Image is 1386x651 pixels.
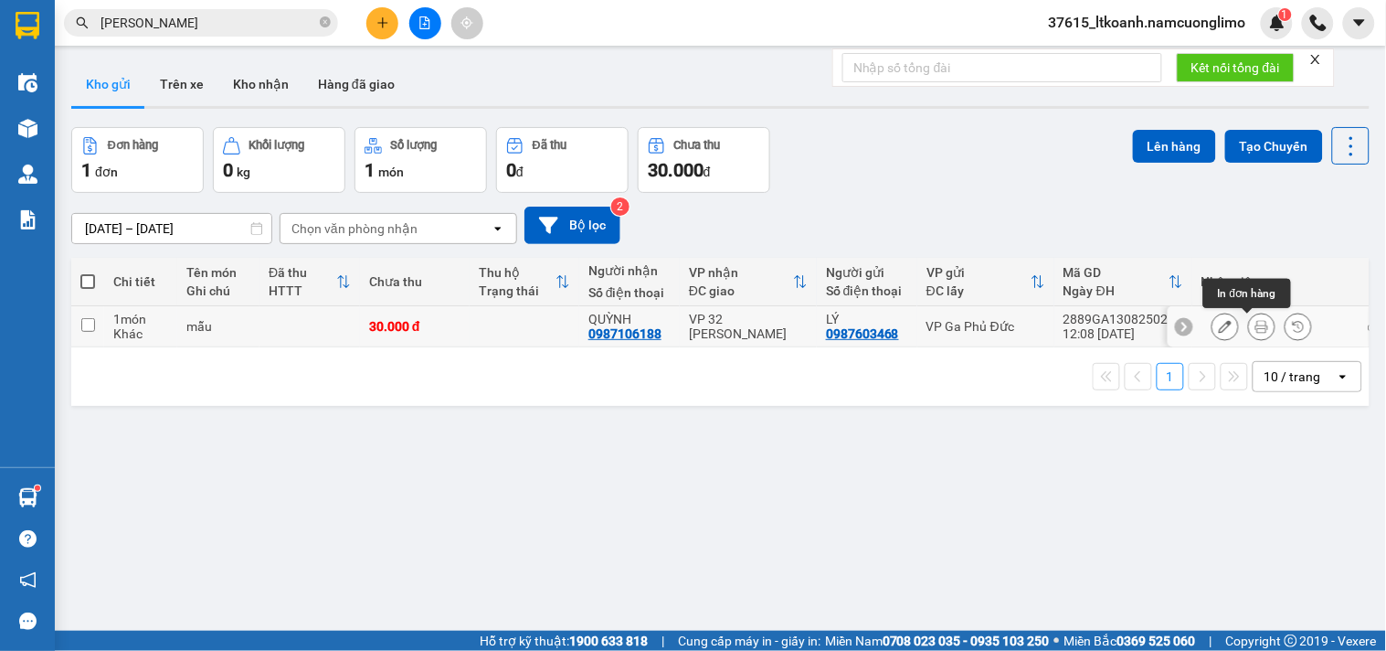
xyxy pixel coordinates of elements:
div: Sửa đơn hàng [1211,313,1239,340]
button: Hàng đã giao [303,62,409,106]
li: Hotline: 1900400028 [171,100,764,123]
button: Kho nhận [218,62,303,106]
span: | [1210,631,1212,651]
input: Nhập số tổng đài [842,53,1162,82]
div: Số lượng [391,139,438,152]
img: icon-new-feature [1269,15,1285,31]
div: Người nhận [588,263,671,278]
span: kg [237,165,250,179]
sup: 1 [1279,8,1292,21]
button: 1 [1157,363,1184,390]
div: Chưa thu [369,274,460,289]
div: Ghi chú [186,283,250,298]
div: LÝ [826,312,908,326]
span: Miền Bắc [1064,631,1196,651]
span: notification [19,571,37,589]
svg: open [491,221,505,236]
div: 10 / trang [1264,368,1321,386]
button: Kết nối tổng đài [1177,53,1295,82]
img: warehouse-icon [18,73,37,92]
div: Nhân viên [1201,274,1375,289]
sup: 2 [611,197,630,216]
span: 1 [1282,8,1288,21]
img: logo-vxr [16,12,39,39]
div: 30.000 đ [369,319,460,334]
strong: 1900 633 818 [569,634,648,648]
span: message [19,613,37,630]
li: Số nhà [STREET_ADDRESS][PERSON_NAME] [171,77,764,100]
img: warehouse-icon [18,488,37,507]
sup: 1 [35,486,40,491]
div: Khác [113,326,168,341]
span: đơn [95,165,118,179]
span: đ [704,165,711,179]
span: 0 [506,159,516,181]
div: 12:08 [DATE] [1063,326,1183,341]
div: Trạng thái [479,283,555,298]
svg: open [1336,369,1350,384]
span: close-circle [320,15,331,32]
span: 0 [223,159,233,181]
div: 1 món [113,312,168,326]
span: 30.000 [648,159,704,181]
div: Số điện thoại [588,285,671,300]
div: Đã thu [269,265,336,280]
div: ĐC giao [689,283,793,298]
input: Select a date range. [72,214,271,243]
div: Thu hộ [479,265,555,280]
div: Chọn văn phòng nhận [291,219,418,238]
button: Khối lượng0kg [213,127,345,193]
div: ĐC lấy [926,283,1031,298]
div: 2889GA1308250230 [1063,312,1183,326]
span: 37615_ltkoanh.namcuonglimo [1034,11,1261,34]
span: Kết nối tổng đài [1191,58,1280,78]
div: Khối lượng [249,139,305,152]
div: In đơn hàng [1203,279,1291,308]
img: solution-icon [18,210,37,229]
div: Chi tiết [113,274,168,289]
div: Ngày ĐH [1063,283,1169,298]
th: Toggle SortBy [680,258,817,306]
span: close-circle [320,16,331,27]
span: aim [460,16,473,29]
div: 0987106188 [588,326,661,341]
th: Toggle SortBy [1054,258,1192,306]
button: Tạo Chuyến [1225,130,1323,163]
span: Cung cấp máy in - giấy in: [678,631,820,651]
img: warehouse-icon [18,165,37,184]
span: Hỗ trợ kỹ thuật: [480,631,648,651]
div: VP nhận [689,265,793,280]
span: close [1309,53,1322,66]
span: caret-down [1351,15,1368,31]
th: Toggle SortBy [259,258,360,306]
div: VP 32 [PERSON_NAME] [689,312,808,341]
strong: 0369 525 060 [1117,634,1196,648]
div: HTTT [269,283,336,298]
span: 1 [81,159,91,181]
span: | [661,631,664,651]
button: Đơn hàng1đơn [71,127,204,193]
span: search [76,16,89,29]
strong: 0708 023 035 - 0935 103 250 [883,634,1050,648]
div: Người gửi [826,265,908,280]
div: Tên món [186,265,250,280]
span: file-add [418,16,431,29]
div: Đã thu [533,139,566,152]
th: Toggle SortBy [470,258,579,306]
div: Chưa thu [674,139,721,152]
div: Đơn hàng [108,139,158,152]
button: Bộ lọc [524,207,620,244]
span: Miền Nam [825,631,1050,651]
input: Tìm tên, số ĐT hoặc mã đơn [101,13,316,33]
button: plus [366,7,398,39]
button: Chưa thu30.000đ [638,127,770,193]
button: Kho gửi [71,62,145,106]
span: copyright [1285,635,1297,647]
span: 1 [365,159,375,181]
div: VP Ga Phủ Đức [926,319,1045,334]
button: caret-down [1343,7,1375,39]
th: Toggle SortBy [917,258,1054,306]
div: mẫu [186,319,250,334]
button: Số lượng1món [354,127,487,193]
span: món [378,165,404,179]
